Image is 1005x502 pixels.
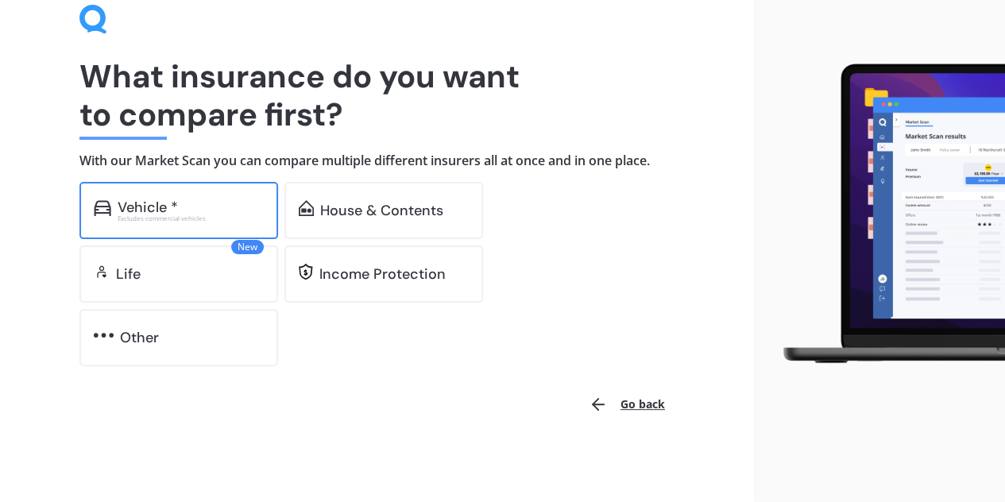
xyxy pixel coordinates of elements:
div: Life [116,266,141,282]
img: income.d9b7b7fb96f7e1c2addc.svg [299,264,313,280]
div: Vehicle * [118,199,178,215]
img: life.f720d6a2d7cdcd3ad642.svg [94,264,110,280]
div: Other [120,330,159,346]
span: New [231,240,264,254]
img: car.f15378c7a67c060ca3f3.svg [94,200,111,216]
div: House & Contents [320,203,443,218]
div: Income Protection [319,266,446,282]
img: laptop.webp [767,57,1005,370]
img: home-and-contents.b802091223b8502ef2dd.svg [299,200,314,216]
h1: What insurance do you want to compare first? [79,57,675,133]
button: Go back [579,385,675,423]
h4: With our Market Scan you can compare multiple different insurers all at once and in one place. [79,153,675,169]
div: Excludes commercial vehicles [118,215,264,222]
img: other.81dba5aafe580aa69f38.svg [94,327,114,343]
